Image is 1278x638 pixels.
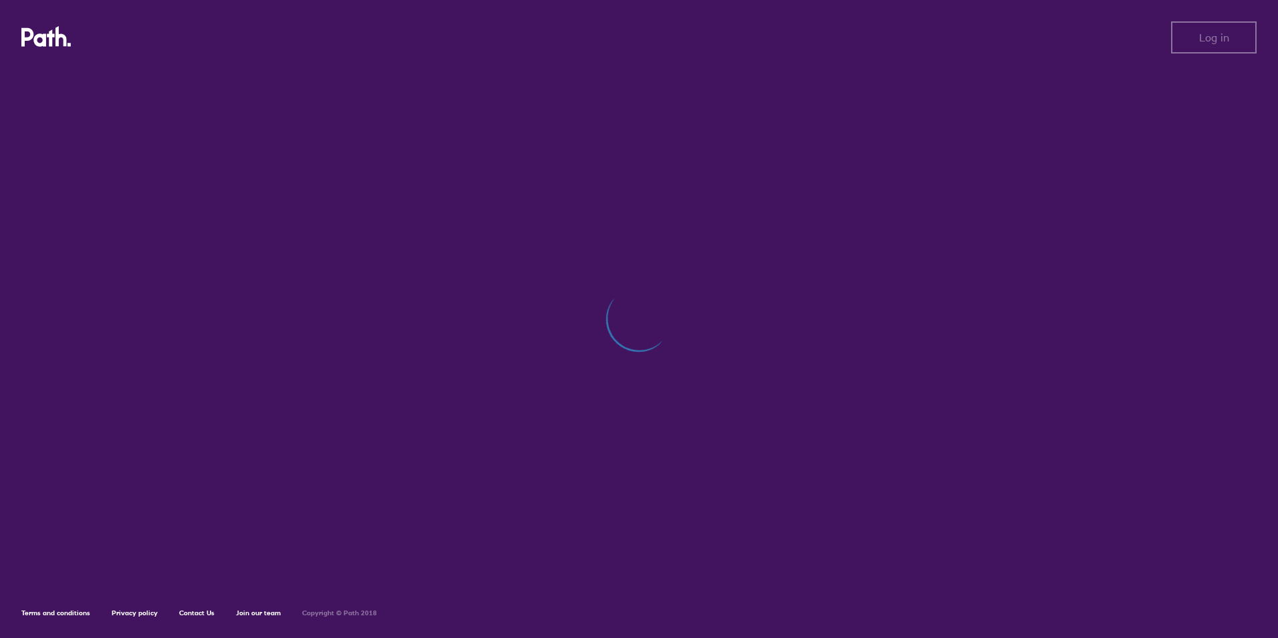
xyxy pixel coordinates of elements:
a: Terms and conditions [21,609,90,617]
button: Log in [1171,21,1257,54]
a: Privacy policy [112,609,158,617]
h6: Copyright © Path 2018 [302,609,377,617]
span: Log in [1199,31,1229,43]
a: Join our team [236,609,281,617]
a: Contact Us [179,609,215,617]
